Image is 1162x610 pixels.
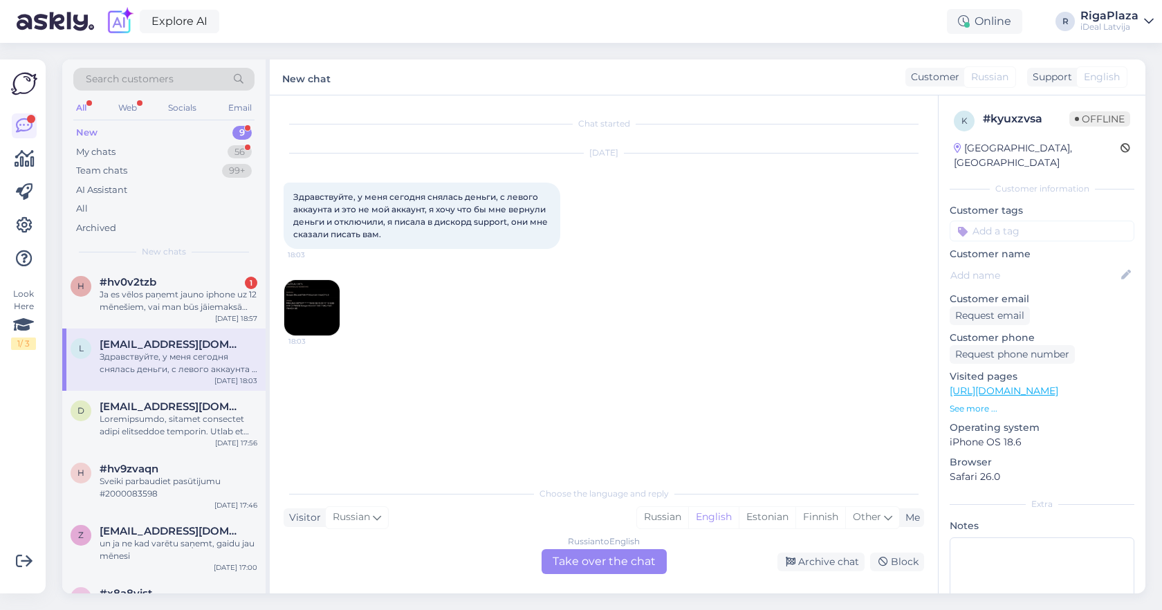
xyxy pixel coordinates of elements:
[293,192,550,239] span: Здравствуйте, у меня сегодня снялась деньги, с левого аккаунта и это не мой аккаунт, я хочу что б...
[142,246,186,258] span: New chats
[853,510,881,523] span: Other
[568,535,640,548] div: Russian to English
[870,553,924,571] div: Block
[76,183,127,197] div: AI Assistant
[77,468,84,478] span: h
[100,288,257,313] div: Ja es vēlos paņemt jauno iphone uz 12 mēnešiem, vai man būs jāiemaksā pirmā iemaksa?
[950,519,1134,533] p: Notes
[1080,10,1154,33] a: RigaPlazaiDeal Latvija
[86,72,174,86] span: Search customers
[542,549,667,574] div: Take over the chat
[950,345,1075,364] div: Request phone number
[1069,111,1130,127] span: Offline
[165,99,199,117] div: Socials
[900,510,920,525] div: Me
[215,438,257,448] div: [DATE] 17:56
[950,183,1134,195] div: Customer information
[1027,70,1072,84] div: Support
[1084,70,1120,84] span: English
[79,343,84,353] span: l
[950,306,1030,325] div: Request email
[950,403,1134,415] p: See more ...
[1080,10,1138,21] div: RigaPlaza
[76,164,127,178] div: Team chats
[100,525,243,537] span: zitaaiga9@gmail.com
[100,475,257,500] div: Sveiki parbaudiet pasūtijumu #2000083598
[288,250,340,260] span: 18:03
[73,99,89,117] div: All
[950,420,1134,435] p: Operating system
[78,592,84,602] span: x
[284,280,340,335] img: Attachment
[214,562,257,573] div: [DATE] 17:00
[228,145,252,159] div: 56
[214,376,257,386] div: [DATE] 18:03
[905,70,959,84] div: Customer
[11,288,36,350] div: Look Here
[971,70,1008,84] span: Russian
[950,455,1134,470] p: Browser
[100,400,243,413] span: dimactive3@gmail.com
[950,331,1134,345] p: Customer phone
[947,9,1022,34] div: Online
[214,500,257,510] div: [DATE] 17:46
[100,463,158,475] span: #hv9zvaqn
[116,99,140,117] div: Web
[100,351,257,376] div: Здравствуйте, у меня сегодня снялась деньги, с левого аккаунта и это не мой аккаунт, я хочу что б...
[100,338,243,351] span: lerakmita@gmail.com
[288,336,340,346] span: 18:03
[795,507,845,528] div: Finnish
[950,247,1134,261] p: Customer name
[637,507,688,528] div: Russian
[950,292,1134,306] p: Customer email
[688,507,739,528] div: English
[739,507,795,528] div: Estonian
[284,488,924,500] div: Choose the language and reply
[76,202,88,216] div: All
[100,276,156,288] span: #hv0v2tzb
[950,385,1058,397] a: [URL][DOMAIN_NAME]
[954,141,1120,170] div: [GEOGRAPHIC_DATA], [GEOGRAPHIC_DATA]
[105,7,134,36] img: explore-ai
[950,221,1134,241] input: Add a tag
[225,99,255,117] div: Email
[232,126,252,140] div: 9
[215,313,257,324] div: [DATE] 18:57
[284,118,924,130] div: Chat started
[11,71,37,97] img: Askly Logo
[284,147,924,159] div: [DATE]
[76,221,116,235] div: Archived
[100,413,257,438] div: Loremipsumdo, sitamet consectet adipi elitseddoe temporin. Utlab et dolore Magnaali enim 92 a min...
[77,281,84,291] span: h
[950,369,1134,384] p: Visited pages
[245,277,257,289] div: 1
[100,587,152,600] span: #x8a8yist
[1080,21,1138,33] div: iDeal Latvija
[78,530,84,540] span: z
[983,111,1069,127] div: # kyuxzvsa
[284,510,321,525] div: Visitor
[1055,12,1075,31] div: R
[76,126,98,140] div: New
[777,553,865,571] div: Archive chat
[950,268,1118,283] input: Add name
[100,537,257,562] div: un ja ne kad varētu saņemt, gaidu jau mēnesi
[140,10,219,33] a: Explore AI
[950,470,1134,484] p: Safari 26.0
[222,164,252,178] div: 99+
[333,510,370,525] span: Russian
[76,145,116,159] div: My chats
[961,115,968,126] span: k
[950,203,1134,218] p: Customer tags
[950,435,1134,450] p: iPhone OS 18.6
[950,498,1134,510] div: Extra
[282,68,331,86] label: New chat
[11,338,36,350] div: 1 / 3
[77,405,84,416] span: d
